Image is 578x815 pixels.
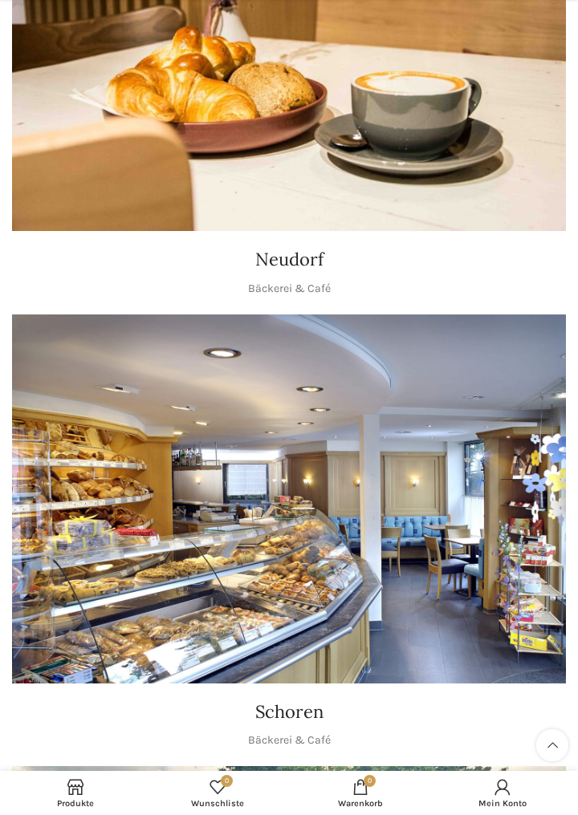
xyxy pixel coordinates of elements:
[248,280,331,298] p: Bäckerei & Café
[221,775,233,787] span: 0
[147,775,290,811] a: 0 Wunschliste
[364,775,376,787] span: 0
[255,699,324,724] h4: Schoren
[536,729,568,761] a: Scroll to top button
[289,775,432,811] a: 0 Warenkorb
[248,732,331,749] p: Bäckerei & Café
[289,775,432,811] div: My cart
[432,775,575,811] a: Mein Konto
[12,314,566,683] img: Neudorf_1
[440,798,567,809] span: Mein Konto
[12,314,566,683] div: 1 / 1
[12,798,139,809] span: Produkte
[297,798,424,809] span: Warenkorb
[147,775,290,811] div: Meine Wunschliste
[255,247,324,272] h4: Neudorf
[4,775,147,811] a: Produkte
[155,798,282,809] span: Wunschliste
